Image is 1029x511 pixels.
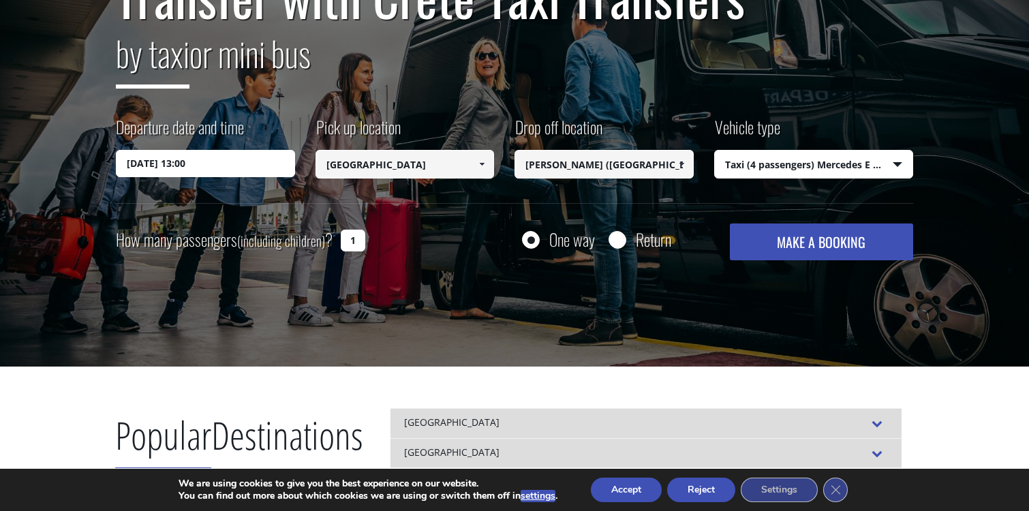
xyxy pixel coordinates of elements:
small: (including children) [237,230,325,251]
label: Departure date and time [116,115,244,150]
h2: Destinations [115,408,363,482]
span: Popular [115,409,211,471]
input: Select drop-off location [514,150,694,179]
button: Accept [591,478,662,502]
label: Return [636,231,671,248]
button: Reject [667,478,735,502]
p: We are using cookies to give you the best experience on our website. [179,478,557,490]
p: You can find out more about which cookies we are using or switch them off in . [179,490,557,502]
button: Close GDPR Cookie Banner [823,478,848,502]
div: [GEOGRAPHIC_DATA] [390,438,902,468]
label: Pick up location [316,115,401,150]
label: One way [549,231,595,248]
a: Show All Items [471,150,493,179]
span: Taxi (4 passengers) Mercedes E Class [715,151,913,179]
label: Drop off location [514,115,602,150]
button: MAKE A BOOKING [730,223,913,260]
div: [GEOGRAPHIC_DATA] [390,408,902,438]
button: settings [521,490,555,502]
h2: or mini bus [116,25,913,99]
button: Settings [741,478,818,502]
a: Show All Items [670,150,692,179]
label: Vehicle type [714,115,780,150]
input: Select pickup location [316,150,495,179]
label: How many passengers ? [116,223,333,257]
span: by taxi [116,27,189,89]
